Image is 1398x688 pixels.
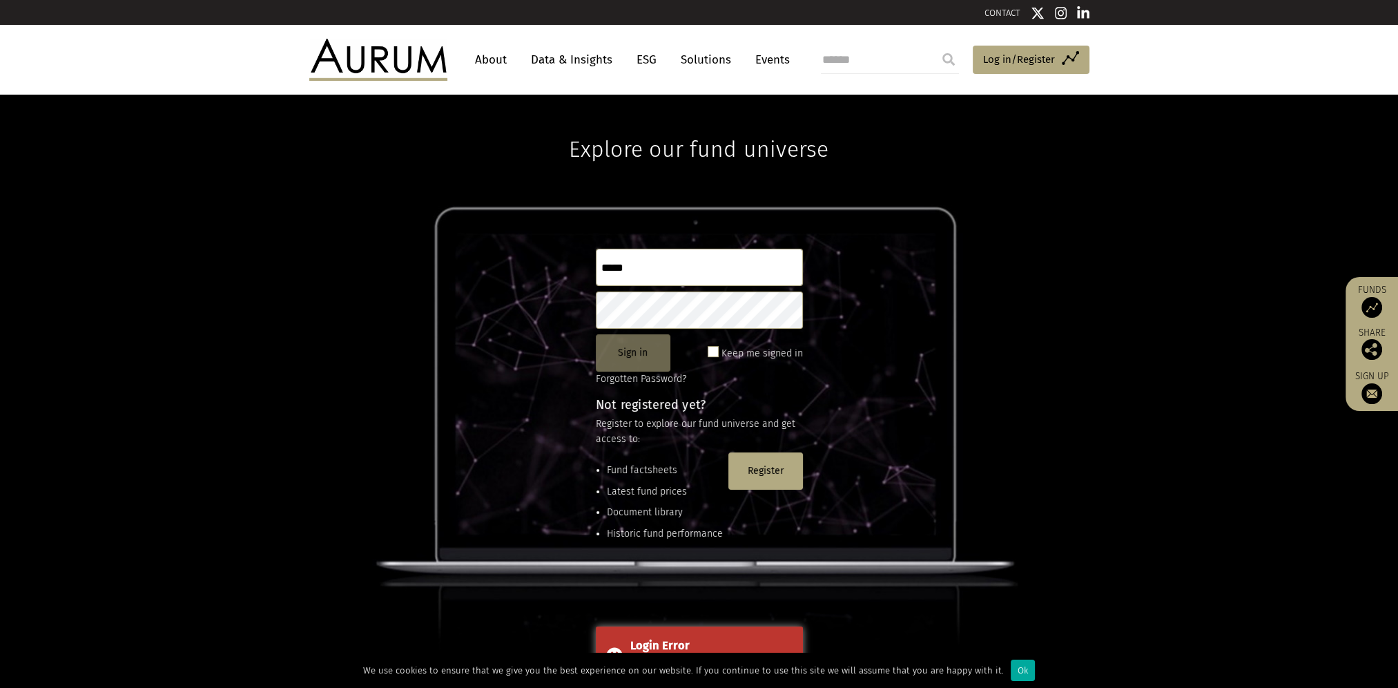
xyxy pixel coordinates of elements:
[984,8,1020,18] a: CONTACT
[596,417,803,448] p: Register to explore our fund universe and get access to:
[1352,370,1391,404] a: Sign up
[630,637,793,655] div: Login Error
[607,526,723,542] li: Historic fund performance
[748,47,790,73] a: Events
[983,51,1055,68] span: Log in/Register
[607,463,723,478] li: Fund factsheets
[1361,297,1382,318] img: Access Funds
[674,47,738,73] a: Solutions
[721,345,803,362] label: Keep me signed in
[1352,284,1391,318] a: Funds
[309,39,447,80] img: Aurum
[607,505,723,520] li: Document library
[973,46,1089,75] a: Log in/Register
[1352,328,1391,360] div: Share
[1361,339,1382,360] img: Share this post
[630,47,663,73] a: ESG
[728,452,803,490] button: Register
[569,95,828,162] h1: Explore our fund universe
[1031,6,1045,20] img: Twitter icon
[1361,383,1382,404] img: Sign up to our newsletter
[468,47,514,73] a: About
[1077,6,1089,20] img: Linkedin icon
[524,47,619,73] a: Data & Insights
[935,46,962,73] input: Submit
[607,484,723,499] li: Latest fund prices
[1055,6,1067,20] img: Instagram icon
[596,399,803,411] h4: Not registered yet?
[596,373,686,385] a: Forgotten Password?
[596,334,670,372] button: Sign in
[1011,660,1035,681] div: Ok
